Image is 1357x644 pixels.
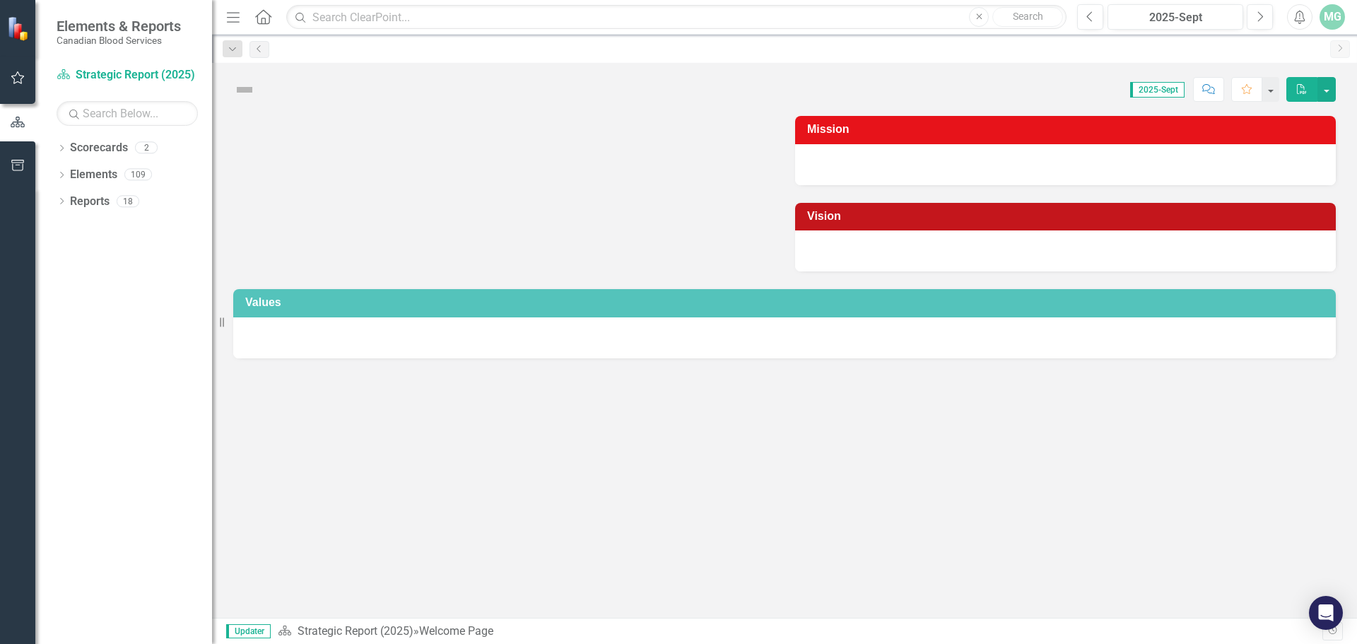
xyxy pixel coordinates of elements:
[135,142,158,154] div: 2
[7,16,32,40] img: ClearPoint Strategy
[57,35,181,46] small: Canadian Blood Services
[117,195,139,207] div: 18
[298,624,413,638] a: Strategic Report (2025)
[1320,4,1345,30] button: MG
[124,169,152,181] div: 109
[70,140,128,156] a: Scorecards
[1112,9,1238,26] div: 2025-Sept
[1130,82,1185,98] span: 2025-Sept
[70,167,117,183] a: Elements
[233,78,256,101] img: Not Defined
[807,123,1329,136] h3: Mission
[1108,4,1243,30] button: 2025-Sept
[245,296,1329,309] h3: Values
[992,7,1063,27] button: Search
[1309,596,1343,630] div: Open Intercom Messenger
[57,101,198,126] input: Search Below...
[807,210,1329,223] h3: Vision
[278,623,1322,640] div: »
[286,5,1067,30] input: Search ClearPoint...
[70,194,110,210] a: Reports
[57,18,181,35] span: Elements & Reports
[419,624,493,638] div: Welcome Page
[57,67,198,83] a: Strategic Report (2025)
[1013,11,1043,22] span: Search
[226,624,271,638] span: Updater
